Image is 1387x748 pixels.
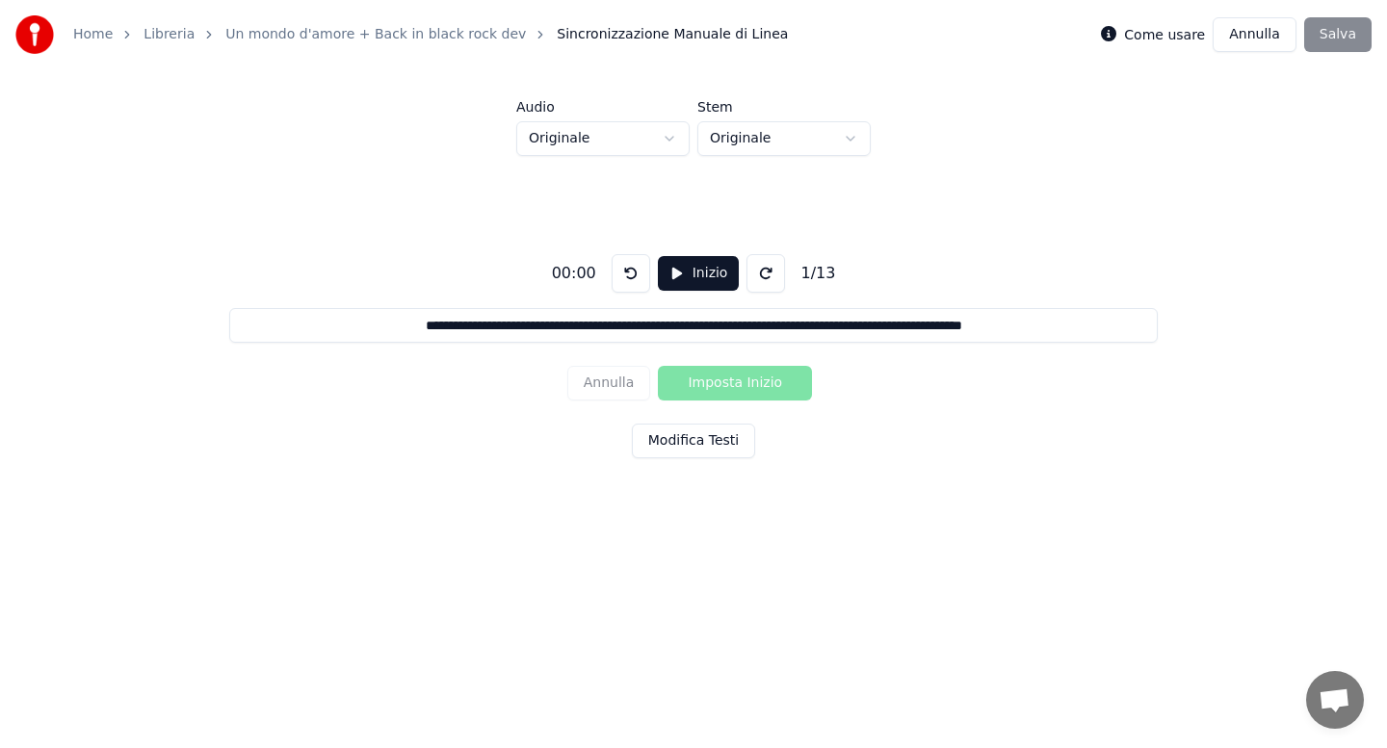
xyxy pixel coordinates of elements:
a: Libreria [144,25,195,44]
div: Aprire la chat [1306,671,1364,729]
button: Inizio [658,256,740,291]
label: Stem [697,100,871,114]
a: Un mondo d'amore + Back in black rock dev [225,25,526,44]
div: 1 / 13 [793,262,843,285]
label: Audio [516,100,690,114]
label: Come usare [1124,28,1205,41]
div: 00:00 [544,262,604,285]
button: Modifica Testi [632,424,755,458]
a: Home [73,25,113,44]
img: youka [15,15,54,54]
button: Annulla [1213,17,1296,52]
nav: breadcrumb [73,25,788,44]
span: Sincronizzazione Manuale di Linea [557,25,788,44]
